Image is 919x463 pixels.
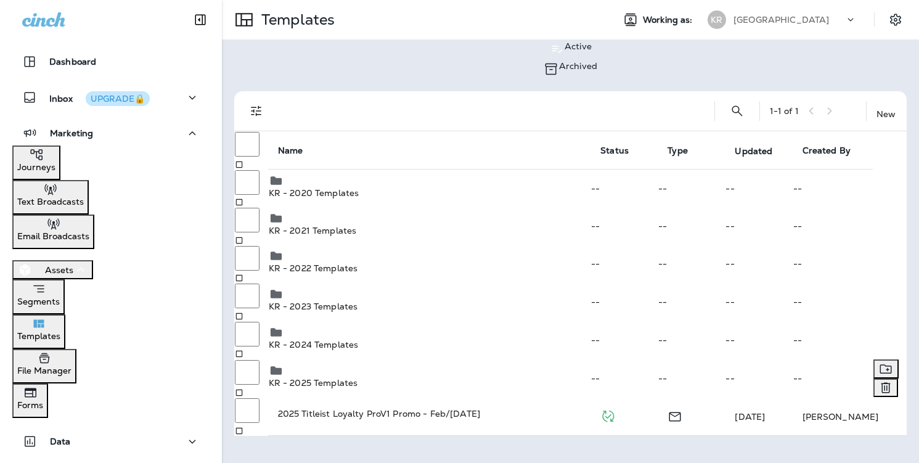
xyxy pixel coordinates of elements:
[725,207,792,245] td: --
[876,109,896,119] p: New
[600,145,629,156] span: Status
[725,321,792,359] td: --
[803,145,867,157] span: Created By
[565,41,592,51] p: Active
[269,188,590,198] p: KR - 2020 Templates
[873,359,899,379] button: Move to folder
[17,231,89,241] p: Email Broadcasts
[793,207,907,245] td: --
[278,145,303,156] span: Name
[708,10,726,29] div: KR
[793,283,907,321] td: --
[884,9,907,31] button: Settings
[12,85,210,110] button: InboxUPGRADE🔒
[873,379,898,397] button: Delete
[590,283,658,321] td: --
[12,180,89,215] button: Text Broadcasts
[12,349,76,383] button: File Manager
[658,359,725,398] td: --
[733,15,829,25] p: [GEOGRAPHIC_DATA]
[658,283,725,321] td: --
[91,94,145,103] div: UPGRADE🔒
[590,170,658,208] td: --
[793,170,907,208] td: --
[12,215,94,249] button: Email Broadcasts
[668,145,704,157] span: Type
[12,121,210,145] button: Marketing
[17,162,55,172] p: Journeys
[590,207,658,245] td: --
[793,359,873,398] td: --
[278,408,581,420] p: 2025 Titleist Loyalty ProV1 Promo - Feb/[DATE]
[50,128,93,138] p: Marketing
[45,265,73,275] p: Assets
[793,321,907,359] td: --
[658,321,725,359] td: --
[269,301,590,311] p: KR - 2023 Templates
[12,49,210,74] button: Dashboard
[600,145,645,157] span: Status
[735,411,765,422] span: Meredith Otero
[49,91,150,104] p: Inbox
[590,245,658,284] td: --
[658,245,725,284] td: --
[658,207,725,245] td: --
[17,400,43,410] p: Forms
[725,283,792,321] td: --
[600,410,616,421] span: Published
[256,10,335,29] p: Templates
[725,245,792,284] td: --
[86,91,150,106] button: UPGRADE🔒
[590,359,658,398] td: --
[50,436,71,446] p: Data
[559,61,597,71] p: Archived
[12,260,93,279] button: Assets
[735,146,772,157] span: Updated
[12,314,65,349] button: Templates
[17,297,60,306] p: Segments
[803,145,851,156] span: Created By
[668,145,688,156] span: Type
[590,321,658,359] td: --
[269,226,590,236] p: KR - 2021 Templates
[658,170,725,208] td: --
[12,279,65,314] button: Segments
[668,410,682,421] span: Email
[278,145,319,157] span: Name
[17,366,71,375] p: File Manager
[643,15,695,25] span: Working as:
[269,263,590,273] p: KR - 2022 Templates
[725,170,792,208] td: --
[49,57,96,67] p: Dashboard
[183,7,218,32] button: Collapse Sidebar
[770,106,799,116] div: 1 - 1 of 1
[793,398,907,436] td: [PERSON_NAME]
[244,99,269,123] button: Filters
[793,245,907,284] td: --
[17,197,84,207] p: Text Broadcasts
[12,429,210,454] button: Data
[269,378,590,388] p: KR - 2025 Templates
[269,340,590,350] p: KR - 2024 Templates
[17,331,60,341] p: Templates
[12,383,48,418] button: Forms
[725,99,749,123] button: Search Templates
[12,145,60,180] button: Journeys
[725,359,792,398] td: --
